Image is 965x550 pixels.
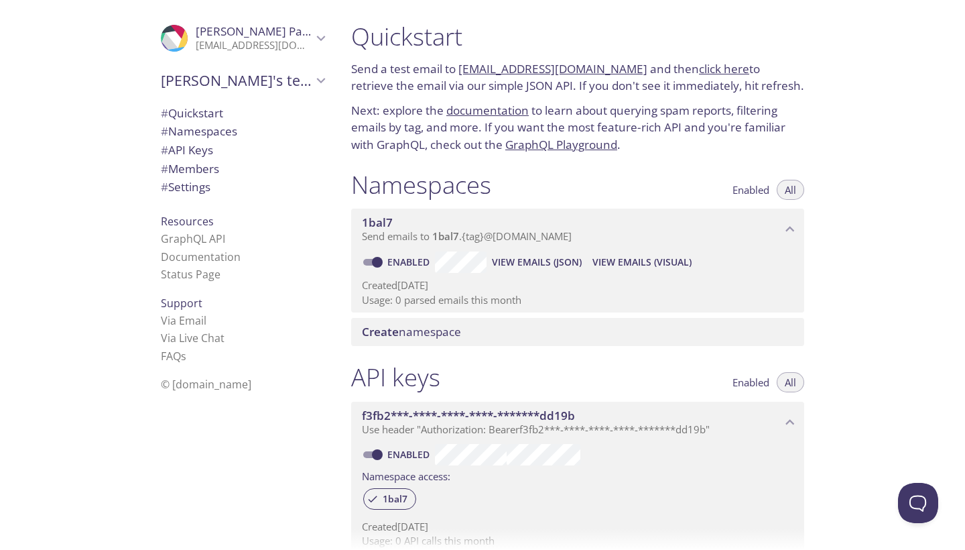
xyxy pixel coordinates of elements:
[777,180,804,200] button: All
[351,102,804,154] p: Next: explore the to learn about querying spam reports, filtering emails by tag, and more. If you...
[898,483,938,523] iframe: Help Scout Beacon - Open
[161,142,168,158] span: #
[161,123,237,139] span: Namespaces
[699,61,749,76] a: click here
[362,215,393,230] span: 1bal7
[161,105,168,121] span: #
[161,105,223,121] span: Quickstart
[385,448,435,461] a: Enabled
[487,252,587,273] button: View Emails (JSON)
[161,349,186,364] a: FAQ
[724,180,777,200] button: Enabled
[363,488,416,510] div: 1bal7
[150,160,335,178] div: Members
[150,104,335,123] div: Quickstart
[161,123,168,139] span: #
[161,377,251,392] span: © [DOMAIN_NAME]
[161,231,225,246] a: GraphQL API
[362,520,793,534] p: Created [DATE]
[161,71,312,90] span: [PERSON_NAME]'s team
[161,250,241,264] a: Documentation
[150,16,335,60] div: Durgesh Pawar
[362,465,450,485] label: Namespace access:
[362,229,572,243] span: Send emails to . {tag} @[DOMAIN_NAME]
[362,293,793,307] p: Usage: 0 parsed emails this month
[351,318,804,346] div: Create namespace
[351,362,440,392] h1: API keys
[196,23,322,39] span: [PERSON_NAME] Pawar
[196,39,312,52] p: [EMAIL_ADDRESS][DOMAIN_NAME]
[351,60,804,95] p: Send a test email to and then to retrieve the email via our simple JSON API. If you don't see it ...
[362,324,461,339] span: namespace
[492,254,582,270] span: View Emails (JSON)
[505,137,617,152] a: GraphQL Playground
[458,61,647,76] a: [EMAIL_ADDRESS][DOMAIN_NAME]
[161,161,219,176] span: Members
[362,278,793,292] p: Created [DATE]
[161,142,213,158] span: API Keys
[592,254,692,270] span: View Emails (Visual)
[150,178,335,197] div: Team Settings
[161,179,210,195] span: Settings
[362,324,399,339] span: Create
[777,372,804,392] button: All
[161,296,202,311] span: Support
[351,170,491,200] h1: Namespaces
[161,161,168,176] span: #
[351,209,804,250] div: 1bal7 namespace
[161,331,224,345] a: Via Live Chat
[150,122,335,141] div: Namespaces
[587,252,697,273] button: View Emails (Visual)
[161,267,220,282] a: Status Page
[351,21,804,52] h1: Quickstart
[375,493,415,505] span: 1bal7
[150,63,335,98] div: Durgesh's team
[161,214,214,229] span: Resources
[181,349,186,364] span: s
[385,256,435,268] a: Enabled
[150,141,335,160] div: API Keys
[161,313,206,328] a: Via Email
[432,229,459,243] span: 1bal7
[161,179,168,195] span: #
[724,372,777,392] button: Enabled
[446,103,529,118] a: documentation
